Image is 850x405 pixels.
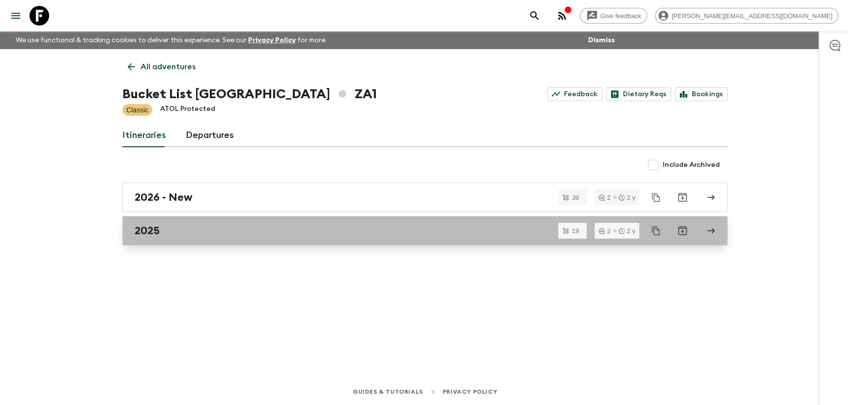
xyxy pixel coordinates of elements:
[353,386,423,397] a: Guides & Tutorials
[122,216,728,245] a: 2025
[580,8,647,24] a: Give feedback
[619,228,635,234] div: 2 y
[135,191,193,204] h2: 2026 - New
[586,33,617,47] button: Dismiss
[6,6,26,26] button: menu
[655,8,838,24] div: [PERSON_NAME][EMAIL_ADDRESS][DOMAIN_NAME]
[647,222,665,240] button: Duplicate
[122,57,201,77] a: All adventures
[186,124,234,147] a: Departures
[141,61,196,73] p: All adventures
[619,194,635,201] div: 2 y
[566,194,585,201] span: 39
[135,224,160,237] h2: 2025
[598,228,610,234] div: 2
[248,37,296,44] a: Privacy Policy
[606,87,671,101] a: Dietary Reqs
[443,386,497,397] a: Privacy Policy
[122,124,166,147] a: Itineraries
[647,189,665,206] button: Duplicate
[122,183,728,212] a: 2026 - New
[547,87,602,101] a: Feedback
[160,104,215,116] p: ATOL Protected
[12,31,331,49] p: We use functional & tracking cookies to deliver this experience. See our for more.
[663,160,720,170] span: Include Archived
[122,84,377,104] h1: Bucket List [GEOGRAPHIC_DATA] ZA1
[566,228,585,234] span: 19
[595,12,647,20] span: Give feedback
[673,221,692,241] button: Archive
[666,12,838,20] span: [PERSON_NAME][EMAIL_ADDRESS][DOMAIN_NAME]
[673,188,692,207] button: Archive
[598,194,610,201] div: 2
[525,6,544,26] button: search adventures
[126,105,148,115] p: Classic
[675,87,728,101] a: Bookings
